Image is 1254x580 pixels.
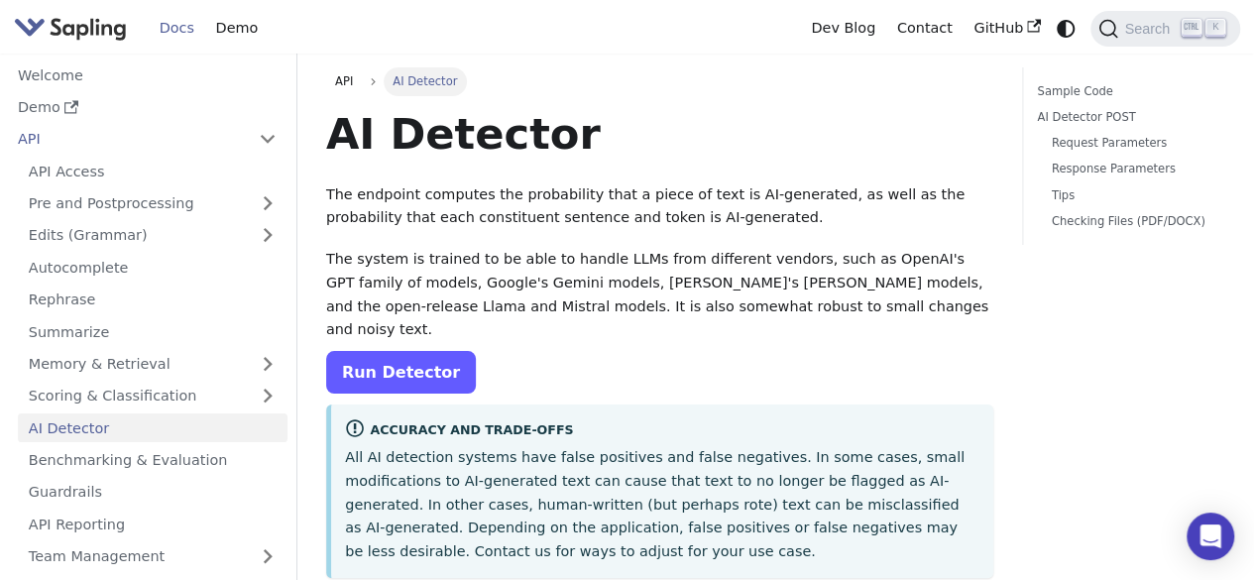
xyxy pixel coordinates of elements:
[963,13,1051,44] a: GitHub
[345,446,979,564] p: All AI detection systems have false positives and false negatives. In some cases, small modificat...
[18,221,287,250] a: Edits (Grammar)
[18,542,287,571] a: Team Management
[1037,108,1218,127] a: AI Detector POST
[326,183,993,231] p: The endpoint computes the probability that a piece of text is AI-generated, as well as the probab...
[18,350,287,379] a: Memory & Retrieval
[18,413,287,442] a: AI Detector
[1052,186,1211,205] a: Tips
[14,14,134,43] a: Sapling.ai
[7,60,287,89] a: Welcome
[1037,82,1218,101] a: Sample Code
[1187,513,1234,560] div: Open Intercom Messenger
[18,510,287,538] a: API Reporting
[18,478,287,507] a: Guardrails
[205,13,269,44] a: Demo
[18,286,287,314] a: Rephrase
[18,253,287,282] a: Autocomplete
[18,317,287,346] a: Summarize
[1052,160,1211,178] a: Response Parameters
[7,93,287,122] a: Demo
[18,446,287,475] a: Benchmarking & Evaluation
[14,14,127,43] img: Sapling.ai
[886,13,964,44] a: Contact
[18,189,287,218] a: Pre and Postprocessing
[326,248,993,342] p: The system is trained to be able to handle LLMs from different vendors, such as OpenAI's GPT fami...
[335,74,353,88] span: API
[1052,14,1081,43] button: Switch between dark and light mode (currently system mode)
[326,67,363,95] a: API
[248,125,287,154] button: Collapse sidebar category 'API'
[1052,212,1211,231] a: Checking Files (PDF/DOCX)
[1118,21,1182,37] span: Search
[18,157,287,185] a: API Access
[1205,19,1225,37] kbd: K
[1052,134,1211,153] a: Request Parameters
[345,418,979,442] div: Accuracy and Trade-offs
[326,67,993,95] nav: Breadcrumbs
[326,351,476,394] a: Run Detector
[326,107,993,161] h1: AI Detector
[149,13,205,44] a: Docs
[384,67,467,95] span: AI Detector
[7,125,248,154] a: API
[1090,11,1239,47] button: Search (Ctrl+K)
[800,13,885,44] a: Dev Blog
[18,382,287,410] a: Scoring & Classification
